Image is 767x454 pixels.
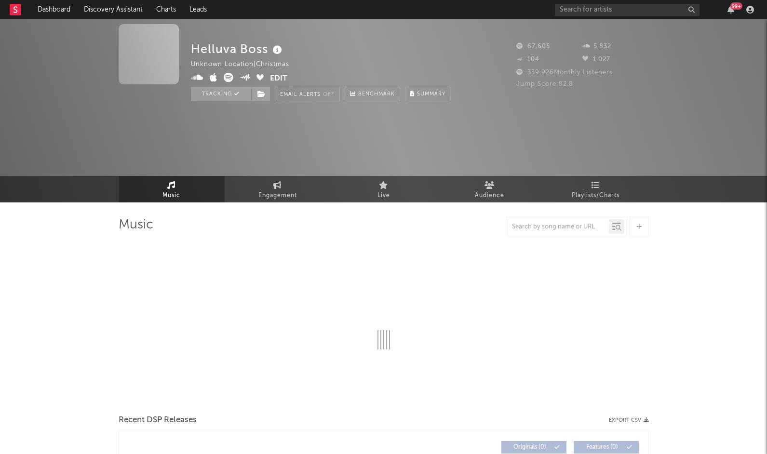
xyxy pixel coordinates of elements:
button: 99+ [727,6,734,13]
span: Playlists/Charts [572,190,619,201]
span: 339,926 Monthly Listeners [516,69,613,76]
a: Benchmark [345,87,400,101]
a: Music [119,176,225,202]
span: Summary [417,92,445,97]
span: Benchmark [358,89,395,100]
span: 5,832 [582,43,611,50]
span: Engagement [258,190,297,201]
button: Features(0) [574,441,639,454]
div: Unknown Location | Christmas [191,59,300,70]
span: Features ( 0 ) [580,444,624,450]
input: Search for artists [555,4,700,16]
span: Music [162,190,180,201]
span: Jump Score: 92.8 [516,81,573,87]
a: Audience [437,176,543,202]
span: Audience [475,190,504,201]
a: Live [331,176,437,202]
span: Originals ( 0 ) [508,444,552,450]
em: Off [323,92,335,97]
button: Export CSV [609,417,649,423]
span: Live [377,190,390,201]
button: Email AlertsOff [275,87,340,101]
span: 104 [516,56,539,63]
button: Originals(0) [501,441,566,454]
button: Edit [270,73,287,85]
button: Tracking [191,87,251,101]
button: Summary [405,87,451,101]
span: 67,605 [516,43,550,50]
a: Playlists/Charts [543,176,649,202]
a: Engagement [225,176,331,202]
div: Helluva Boss [191,41,284,57]
div: 99 + [730,2,742,10]
span: Recent DSP Releases [119,414,197,426]
span: 1,027 [582,56,610,63]
input: Search by song name or URL [507,223,609,231]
